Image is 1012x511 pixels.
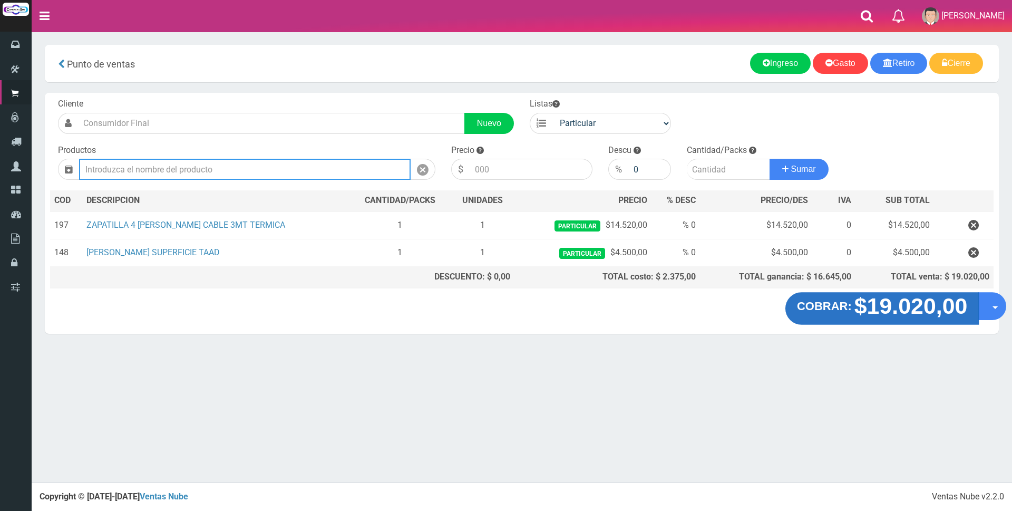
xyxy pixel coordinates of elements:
strong: COBRAR: [797,300,852,313]
label: Descu [608,144,631,157]
button: Sumar [770,159,829,180]
td: $4.500,00 [855,239,934,267]
td: $14.520,00 [855,211,934,239]
a: Ingreso [750,53,811,74]
strong: $19.020,00 [854,294,968,319]
input: Introduzca el nombre del producto [79,159,411,180]
img: User Image [922,7,939,25]
label: Precio [451,144,474,157]
label: Cliente [58,98,83,110]
a: Retiro [870,53,928,74]
div: % [608,159,628,180]
a: ZAPATILLA 4 [PERSON_NAME] CABLE 3MT TERMICA [86,220,285,230]
button: COBRAR: $19.020,00 [785,292,979,325]
th: DES [82,190,349,211]
span: Particular [554,220,600,232]
td: 1 [349,239,451,267]
td: $14.520,00 [700,211,812,239]
a: Cierre [929,53,983,74]
input: 000 [628,159,671,180]
div: TOTAL venta: $ 19.020,00 [860,271,989,283]
input: 000 [470,159,592,180]
td: 1 [451,239,514,267]
a: Gasto [813,53,868,74]
span: Punto de ventas [67,59,135,70]
a: [PERSON_NAME] SUPERFICIE TAAD [86,247,220,257]
span: Particular [559,248,605,259]
span: CRIPCION [102,195,140,205]
td: $4.500,00 [700,239,812,267]
label: Listas [530,98,560,110]
div: Ventas Nube v2.2.0 [932,491,1004,503]
td: $14.520,00 [514,211,652,239]
span: PRECIO/DES [761,195,808,205]
td: 1 [451,211,514,239]
th: CANTIDAD/PACKS [349,190,451,211]
div: $ [451,159,470,180]
td: % 0 [651,211,700,239]
input: Consumidor Final [78,113,465,134]
div: TOTAL ganancia: $ 16.645,00 [704,271,851,283]
span: Sumar [791,165,816,173]
strong: Copyright © [DATE]-[DATE] [40,491,188,502]
img: Logo grande [3,3,29,16]
td: $4.500,00 [514,239,652,267]
span: SUB TOTAL [885,195,930,207]
td: 1 [349,211,451,239]
th: UNIDADES [451,190,514,211]
label: Productos [58,144,96,157]
label: Cantidad/Packs [687,144,747,157]
a: Nuevo [464,113,514,134]
span: IVA [838,195,851,205]
input: Cantidad [687,159,770,180]
div: TOTAL costo: $ 2.375,00 [519,271,696,283]
td: 197 [50,211,82,239]
th: COD [50,190,82,211]
td: 0 [812,211,855,239]
div: DESCUENTO: $ 0,00 [353,271,510,283]
span: % DESC [667,195,696,205]
td: 148 [50,239,82,267]
td: % 0 [651,239,700,267]
span: [PERSON_NAME] [941,11,1005,21]
a: Ventas Nube [140,491,188,502]
span: PRECIO [618,195,647,207]
td: 0 [812,239,855,267]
